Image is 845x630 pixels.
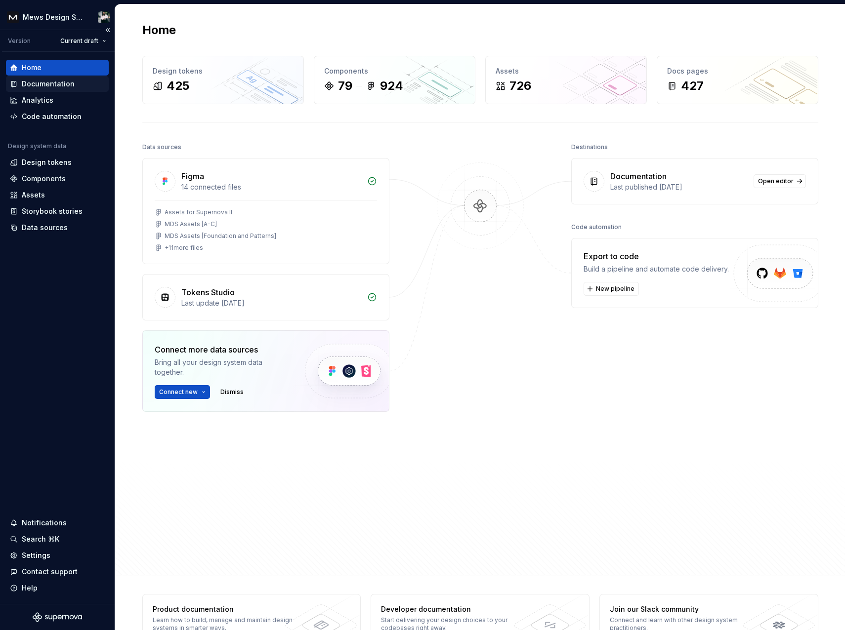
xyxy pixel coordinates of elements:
div: Join our Slack community [610,604,754,614]
div: Developer documentation [381,604,525,614]
div: Build a pipeline and automate code delivery. [584,264,729,274]
div: Help [22,583,38,593]
div: Assets [496,66,636,76]
div: Docs pages [667,66,808,76]
div: 79 [338,78,352,94]
button: Dismiss [216,385,248,399]
div: Design system data [8,142,66,150]
span: Connect new [159,388,198,396]
div: Components [22,174,66,184]
a: Storybook stories [6,203,109,219]
a: Data sources [6,220,109,236]
div: MDS Assets [A-C] [165,220,217,228]
a: Design tokens [6,155,109,170]
div: Bring all your design system data together. [155,357,288,377]
a: Components [6,171,109,187]
div: Design tokens [153,66,294,76]
div: Analytics [22,95,53,105]
div: Notifications [22,518,67,528]
svg: Supernova Logo [33,612,82,622]
h2: Home [142,22,176,38]
div: Search ⌘K [22,534,59,544]
button: Mews Design SystemEva Čechová [2,6,113,28]
span: New pipeline [596,285,634,293]
button: Notifications [6,515,109,531]
div: 726 [509,78,531,94]
img: Eva Čechová [98,11,110,23]
button: Connect new [155,385,210,399]
span: Dismiss [220,388,244,396]
div: Contact support [22,567,78,577]
button: Collapse sidebar [101,23,115,37]
div: Data sources [22,223,68,233]
div: Version [8,37,31,45]
a: Home [6,60,109,76]
a: Design tokens425 [142,56,304,104]
a: Settings [6,548,109,563]
a: Documentation [6,76,109,92]
a: Open editor [754,174,806,188]
a: Tokens StudioLast update [DATE] [142,274,389,320]
div: MDS Assets [Foundation and Patterns] [165,232,276,240]
button: Current draft [56,34,111,48]
a: Figma14 connected filesAssets for Supernova IIMDS Assets [A-C]MDS Assets [Foundation and Patterns... [142,158,389,264]
a: Assets [6,187,109,203]
img: e23f8d03-a76c-4364-8d4f-1225f58777f7.png [7,11,19,23]
a: Code automation [6,109,109,124]
span: Open editor [758,177,794,185]
div: Connect more data sources [155,344,288,355]
div: Documentation [610,170,667,182]
div: 425 [167,78,189,94]
div: 14 connected files [181,182,361,192]
div: Code automation [22,112,82,121]
div: Last update [DATE] [181,298,361,308]
div: + 11 more files [165,244,203,252]
div: Tokens Studio [181,286,235,298]
div: Export to code [584,250,729,262]
div: 924 [380,78,403,94]
div: Assets [22,190,45,200]
a: Components79924 [314,56,475,104]
div: Data sources [142,140,181,154]
div: Last published [DATE] [610,182,748,192]
a: Docs pages427 [657,56,818,104]
div: Design tokens [22,157,72,167]
div: Code automation [571,220,622,234]
div: Figma [181,170,204,182]
div: Assets for Supernova II [165,208,232,216]
div: Mews Design System [23,12,86,22]
div: Home [22,63,42,73]
button: Contact support [6,564,109,580]
div: Product documentation [153,604,296,614]
div: Documentation [22,79,75,89]
div: Storybook stories [22,206,83,216]
button: Search ⌘K [6,531,109,547]
a: Assets726 [485,56,647,104]
div: Settings [22,551,50,560]
button: New pipeline [584,282,639,296]
div: Components [324,66,465,76]
a: Analytics [6,92,109,108]
span: Current draft [60,37,98,45]
div: Destinations [571,140,608,154]
button: Help [6,580,109,596]
div: 427 [681,78,704,94]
